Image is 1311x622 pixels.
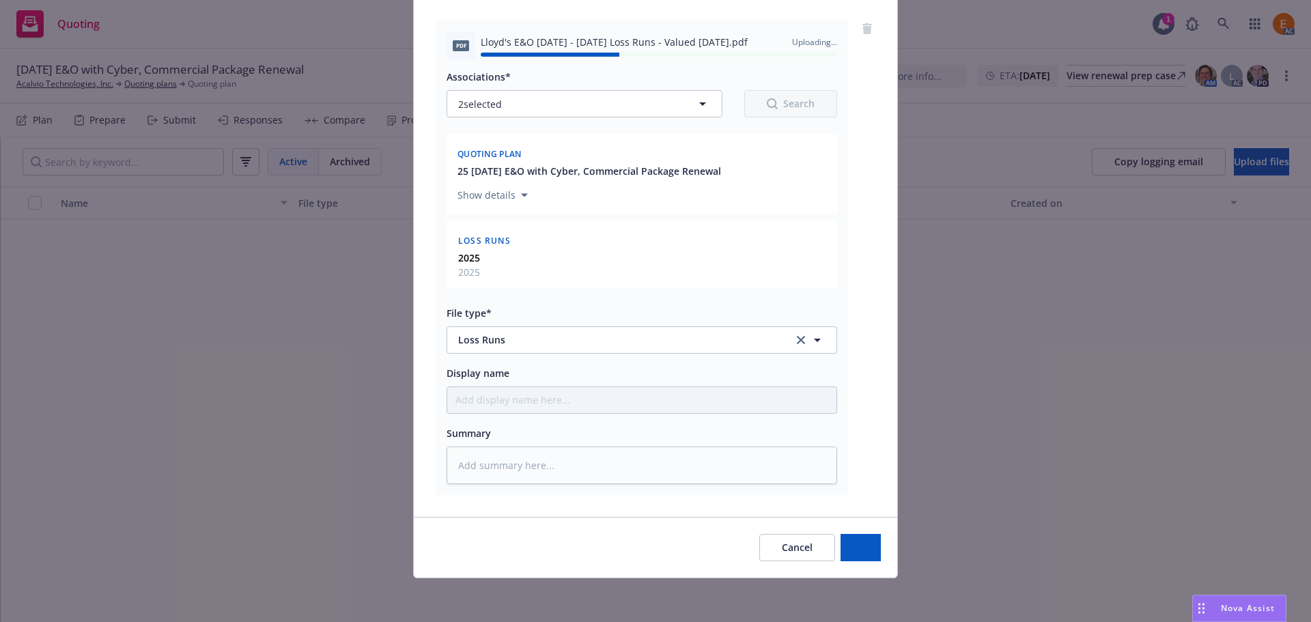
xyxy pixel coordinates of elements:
[793,332,809,348] a: clear selection
[859,20,875,37] a: remove
[458,97,502,111] span: 2 selected
[841,541,881,554] span: Add files
[458,265,480,279] span: 2025
[447,307,492,320] span: File type*
[457,148,522,160] span: Quoting plan
[453,40,469,51] span: pdf
[1192,595,1286,622] button: Nova Assist
[759,534,835,561] button: Cancel
[458,333,774,347] span: Loss Runs
[481,35,748,49] span: Lloyd's E&O [DATE] - [DATE] Loss Runs - Valued [DATE].pdf
[452,187,533,203] button: Show details
[792,36,837,48] span: Uploading...
[447,427,491,440] span: Summary
[447,326,837,354] button: Loss Runsclear selection
[447,387,836,413] input: Add display name here...
[782,541,813,554] span: Cancel
[447,90,722,117] button: 2selected
[447,367,509,380] span: Display name
[841,534,881,561] button: Add files
[457,164,721,178] button: 25 [DATE] E&O with Cyber, Commercial Package Renewal
[1193,595,1210,621] div: Drag to move
[1221,602,1275,614] span: Nova Assist
[458,251,480,264] strong: 2025
[458,235,511,246] span: Loss Runs
[447,70,511,83] span: Associations*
